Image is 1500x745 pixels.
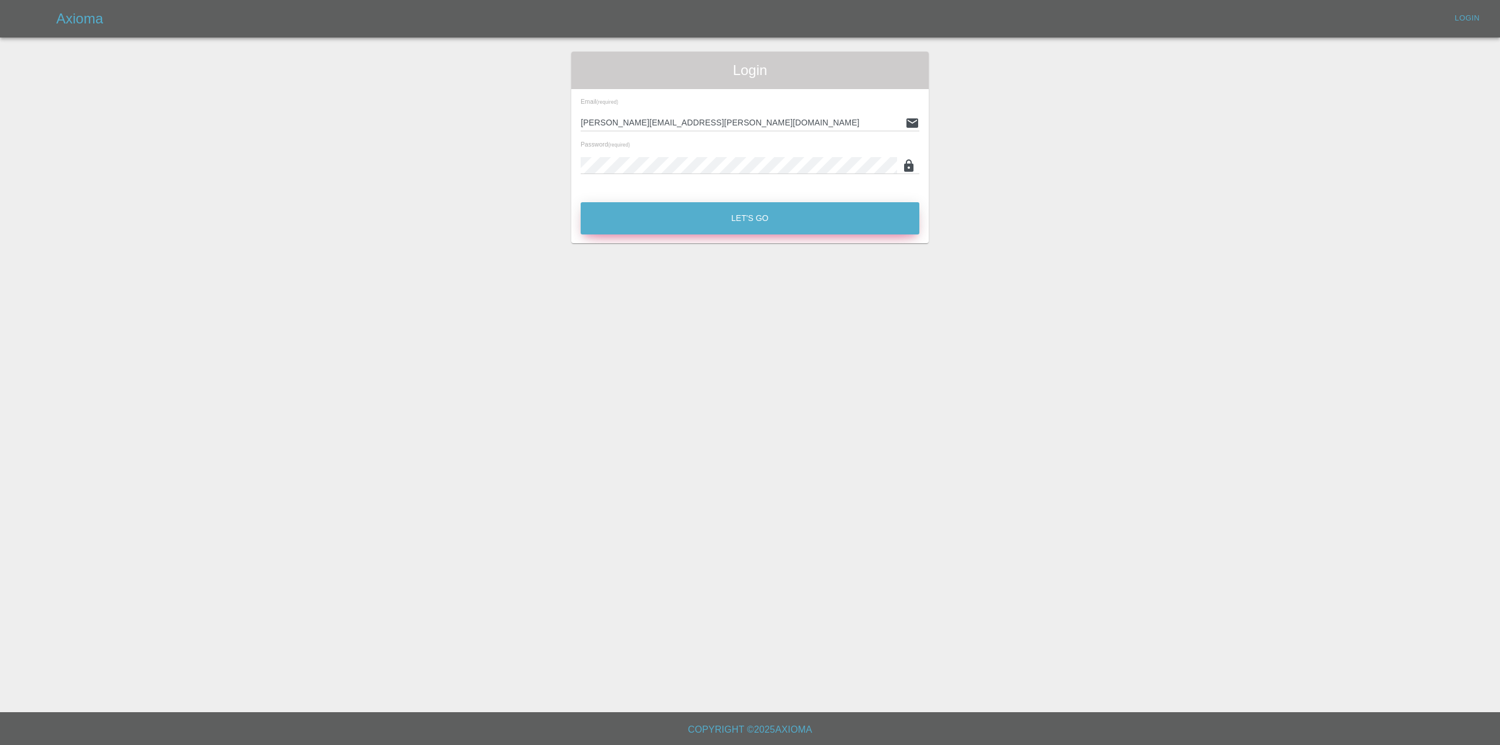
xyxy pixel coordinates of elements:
[9,722,1491,738] h6: Copyright © 2025 Axioma
[581,141,630,148] span: Password
[608,142,630,148] small: (required)
[596,100,618,105] small: (required)
[581,61,919,80] span: Login
[56,9,103,28] h5: Axioma
[1448,9,1486,28] a: Login
[581,202,919,234] button: Let's Go
[581,98,618,105] span: Email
